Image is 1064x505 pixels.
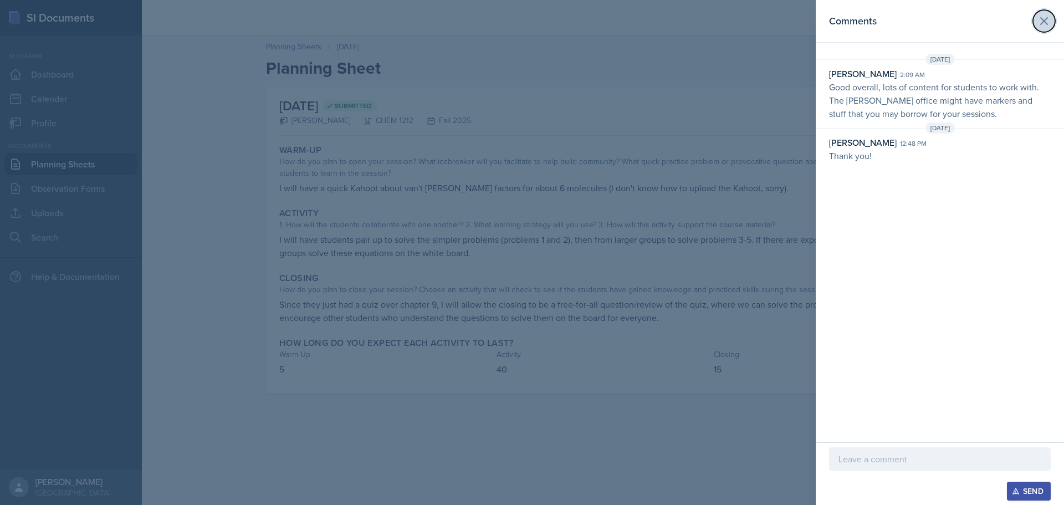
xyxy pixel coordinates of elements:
div: 12:48 pm [900,139,927,149]
p: Thank you! [829,149,1051,162]
span: [DATE] [925,54,955,65]
h2: Comments [829,13,877,29]
span: [DATE] [925,123,955,134]
div: 2:09 am [900,70,925,80]
div: [PERSON_NAME] [829,67,897,80]
div: [PERSON_NAME] [829,136,897,149]
button: Send [1007,482,1051,501]
p: Good overall, lots of content for students to work with. The [PERSON_NAME] office might have mark... [829,80,1051,120]
div: Send [1014,487,1043,496]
